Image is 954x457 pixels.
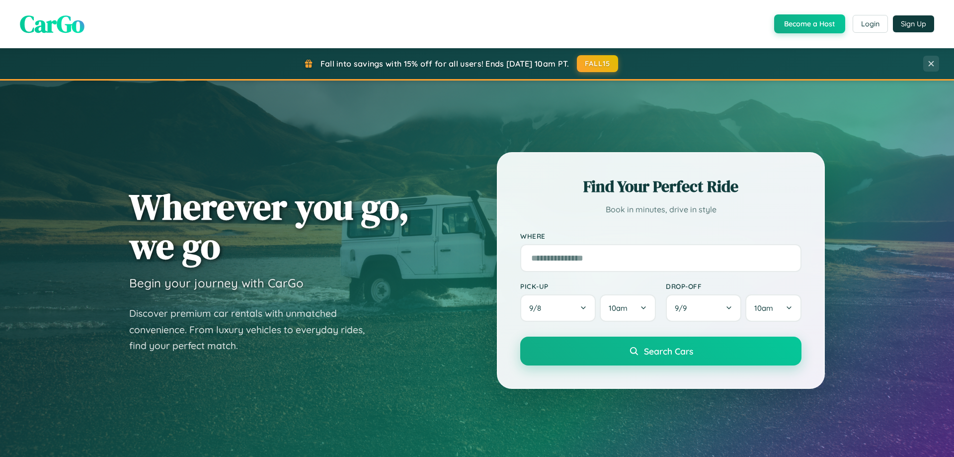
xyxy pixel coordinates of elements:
[520,282,656,290] label: Pick-up
[666,282,801,290] label: Drop-off
[129,187,409,266] h1: Wherever you go, we go
[520,337,801,366] button: Search Cars
[644,346,693,357] span: Search Cars
[129,305,378,354] p: Discover premium car rentals with unmatched convenience. From luxury vehicles to everyday rides, ...
[520,176,801,197] h2: Find Your Perfect Ride
[320,59,569,69] span: Fall into savings with 15% off for all users! Ends [DATE] 10am PT.
[600,294,656,322] button: 10am
[20,7,84,40] span: CarGo
[529,303,546,313] span: 9 / 8
[774,14,845,33] button: Become a Host
[754,303,773,313] span: 10am
[675,303,692,313] span: 9 / 9
[129,275,304,290] h3: Begin your journey with CarGo
[577,55,619,72] button: FALL15
[520,294,596,322] button: 9/8
[893,15,934,32] button: Sign Up
[853,15,888,33] button: Login
[520,202,801,217] p: Book in minutes, drive in style
[745,294,801,322] button: 10am
[609,303,628,313] span: 10am
[520,232,801,240] label: Where
[666,294,741,322] button: 9/9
